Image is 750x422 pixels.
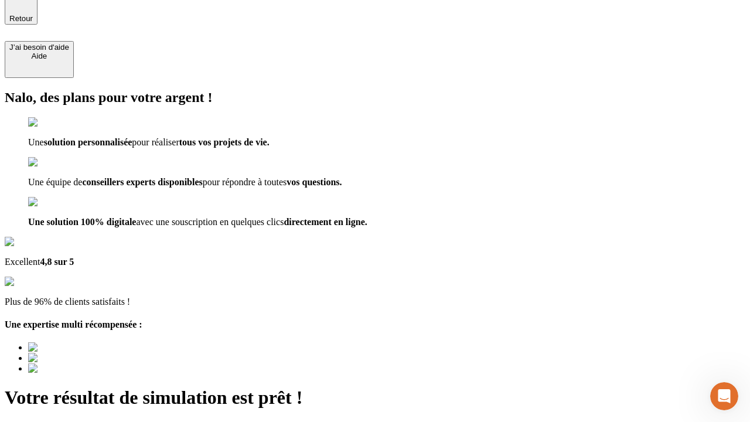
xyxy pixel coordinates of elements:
[179,137,270,147] span: tous vos projets de vie.
[5,90,745,105] h2: Nalo, des plans pour votre argent !
[9,14,33,23] span: Retour
[5,387,745,409] h1: Votre résultat de simulation est prêt !
[28,342,137,353] img: Best savings advice award
[82,177,202,187] span: conseillers experts disponibles
[5,257,40,267] span: Excellent
[44,137,132,147] span: solution personnalisée
[5,297,745,307] p: Plus de 96% de clients satisfaits !
[28,217,136,227] span: Une solution 100% digitale
[5,319,745,330] h4: Une expertise multi récompensée :
[136,217,284,227] span: avec une souscription en quelques clics
[28,177,82,187] span: Une équipe de
[5,277,63,287] img: reviews stars
[28,157,79,168] img: checkmark
[284,217,367,227] span: directement en ligne.
[5,237,73,247] img: Google Review
[287,177,342,187] span: vos questions.
[28,117,79,128] img: checkmark
[203,177,287,187] span: pour répondre à toutes
[28,137,44,147] span: Une
[132,137,179,147] span: pour réaliser
[710,382,738,410] iframe: Intercom live chat
[28,353,137,363] img: Best savings advice award
[40,257,74,267] span: 4,8 sur 5
[28,197,79,207] img: checkmark
[9,52,69,60] div: Aide
[28,363,137,374] img: Best savings advice award
[5,41,74,78] button: J’ai besoin d'aideAide
[9,43,69,52] div: J’ai besoin d'aide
